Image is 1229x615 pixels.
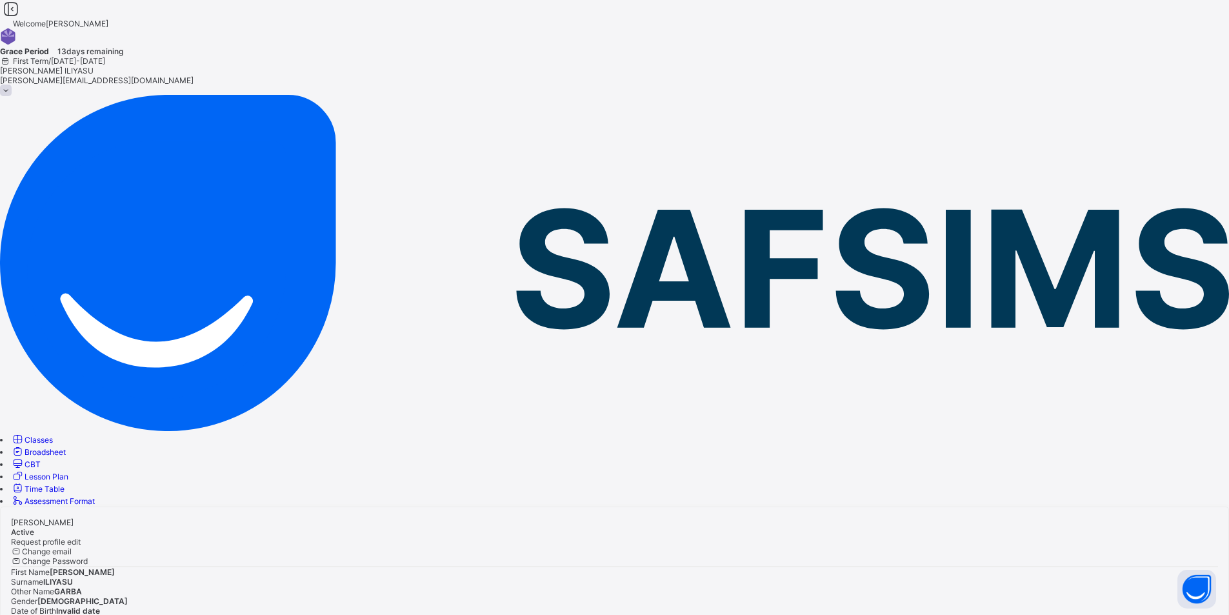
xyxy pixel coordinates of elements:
span: Classes [25,435,53,445]
span: ILIYASU [43,577,73,587]
span: Request profile edit [11,537,81,547]
a: Assessment Format [11,496,95,506]
a: CBT [11,459,41,469]
span: Other Name [11,587,54,596]
span: First Name [11,567,50,577]
button: Open asap [1177,570,1216,609]
span: Change email [22,547,72,556]
a: Broadsheet [11,447,66,457]
span: Lesson Plan [25,472,68,481]
span: Change Password [22,556,88,566]
span: Gender [11,596,37,606]
span: Surname [11,577,43,587]
a: Time Table [11,484,65,494]
span: 13 days remaining [57,46,123,56]
span: [PERSON_NAME] [50,567,115,577]
span: Active [11,527,34,537]
span: [PERSON_NAME] [11,518,74,527]
span: CBT [25,459,41,469]
span: Welcome [PERSON_NAME] [13,19,108,28]
span: [DEMOGRAPHIC_DATA] [37,596,128,606]
span: Assessment Format [25,496,95,506]
span: Broadsheet [25,447,66,457]
span: GARBA [54,587,82,596]
span: Time Table [25,484,65,494]
a: Lesson Plan [11,472,68,481]
a: Classes [11,435,53,445]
